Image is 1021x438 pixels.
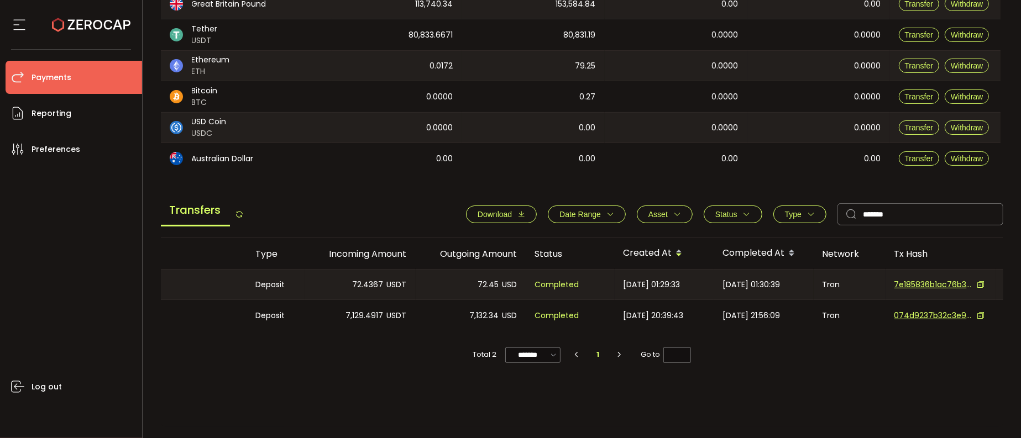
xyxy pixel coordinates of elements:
[535,309,579,322] span: Completed
[951,92,983,101] span: Withdraw
[899,28,940,42] button: Transfer
[905,92,934,101] span: Transfer
[712,122,739,134] span: 0.0000
[575,60,596,72] span: 79.25
[32,70,71,86] span: Payments
[899,120,940,135] button: Transfer
[905,154,934,163] span: Transfer
[409,29,453,41] span: 80,833.6671
[814,270,886,299] div: Tron
[773,205,826,223] button: Type
[641,347,691,362] span: Go to
[579,152,596,165] span: 0.00
[170,121,183,134] img: usdc_portfolio.svg
[899,151,940,166] button: Transfer
[899,89,940,104] button: Transfer
[865,152,881,165] span: 0.00
[502,278,517,291] span: USD
[346,309,384,322] span: 7,129.4917
[945,59,989,73] button: Withdraw
[32,105,71,122] span: Reporting
[192,66,230,77] span: ETH
[192,85,218,97] span: Bitcoin
[945,89,989,104] button: Withdraw
[945,28,989,42] button: Withdraw
[430,60,453,72] span: 0.0172
[192,97,218,108] span: BTC
[855,60,881,72] span: 0.0000
[466,205,537,223] button: Download
[427,122,453,134] span: 0.0000
[648,210,668,219] span: Asset
[945,151,989,166] button: Withdraw
[704,205,762,223] button: Status
[247,270,305,299] div: Deposit
[437,152,453,165] span: 0.00
[416,247,526,260] div: Outgoing Amount
[951,154,983,163] span: Withdraw
[478,278,499,291] span: 72.45
[951,61,983,70] span: Withdraw
[588,347,608,362] li: 1
[427,91,453,103] span: 0.0000
[893,319,1021,438] iframe: Chat Widget
[722,152,739,165] span: 0.00
[624,309,684,322] span: [DATE] 20:39:43
[723,309,781,322] span: [DATE] 21:56:09
[712,60,739,72] span: 0.0000
[712,91,739,103] span: 0.0000
[502,309,517,322] span: USD
[32,379,62,395] span: Log out
[615,244,714,263] div: Created At
[723,278,781,291] span: [DATE] 01:30:39
[894,279,972,291] span: 7e185836b1ac76b3a1cfa8849fd120c4f4a5594f7dcfc5b7e61b671b0dd9d2d9
[814,300,886,331] div: Tron
[905,61,934,70] span: Transfer
[387,278,407,291] span: USDT
[951,123,983,132] span: Withdraw
[905,123,934,132] span: Transfer
[305,247,416,260] div: Incoming Amount
[637,205,693,223] button: Asset
[247,300,305,331] div: Deposit
[945,120,989,135] button: Withdraw
[478,210,512,219] span: Download
[785,210,802,219] span: Type
[899,59,940,73] button: Transfer
[855,122,881,134] span: 0.0000
[564,29,596,41] span: 80,831.19
[814,247,886,260] div: Network
[855,91,881,103] span: 0.0000
[526,247,615,260] div: Status
[161,195,230,226] span: Transfers
[192,116,227,128] span: USD Coin
[855,29,881,41] span: 0.0000
[32,141,80,157] span: Preferences
[951,30,983,39] span: Withdraw
[170,59,183,72] img: eth_portfolio.svg
[559,210,601,219] span: Date Range
[535,278,579,291] span: Completed
[894,310,972,321] span: 074d9237b32c3e9b2e553c5bac2275c14dbd38fec38472916995b33ada47d685
[170,28,183,41] img: usdt_portfolio.svg
[353,278,384,291] span: 72.4367
[905,30,934,39] span: Transfer
[714,244,814,263] div: Completed At
[192,153,254,165] span: Australian Dollar
[170,152,183,165] img: aud_portfolio.svg
[886,247,996,260] div: Tx Hash
[715,210,737,219] span: Status
[473,347,497,362] span: Total 2
[624,278,680,291] span: [DATE] 01:29:33
[170,90,183,103] img: btc_portfolio.svg
[192,54,230,66] span: Ethereum
[192,128,227,139] span: USDC
[712,29,739,41] span: 0.0000
[387,309,407,322] span: USDT
[470,309,499,322] span: 7,132.34
[548,205,626,223] button: Date Range
[247,247,305,260] div: Type
[580,91,596,103] span: 0.27
[579,122,596,134] span: 0.00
